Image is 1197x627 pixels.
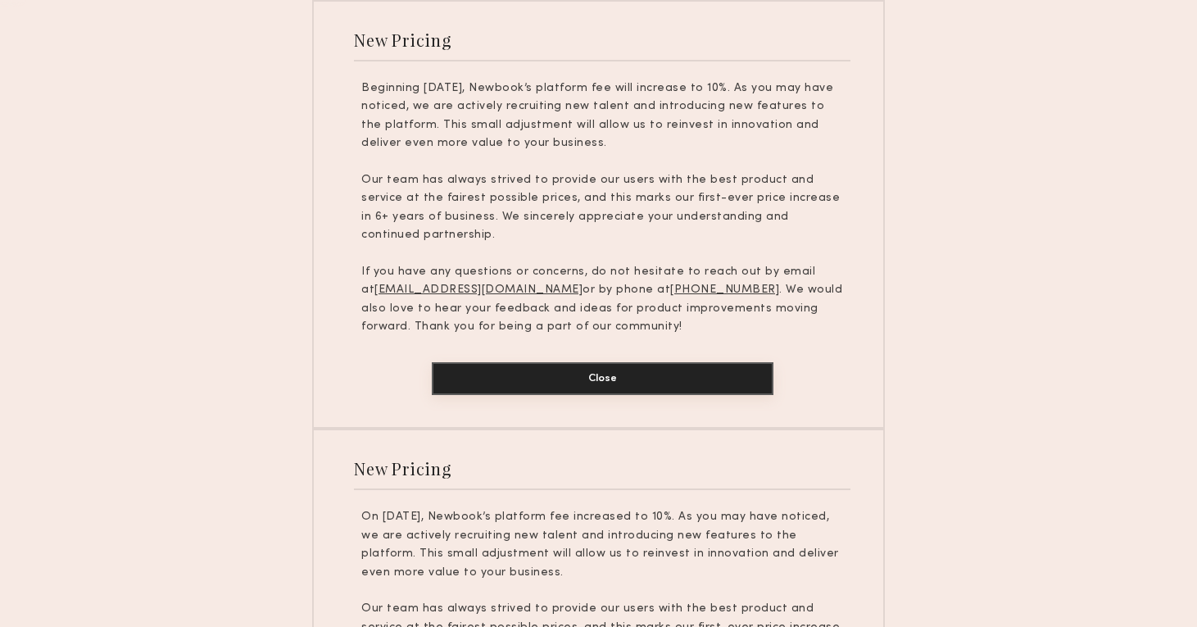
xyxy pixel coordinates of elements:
[361,80,843,153] p: Beginning [DATE], Newbook’s platform fee will increase to 10%. As you may have noticed, we are ac...
[361,171,843,245] p: Our team has always strived to provide our users with the best product and service at the fairest...
[361,263,843,337] p: If you have any questions or concerns, do not hesitate to reach out by email at or by phone at . ...
[354,29,451,51] div: New Pricing
[374,284,583,295] u: [EMAIL_ADDRESS][DOMAIN_NAME]
[361,508,843,582] p: On [DATE], Newbook’s platform fee increased to 10%. As you may have noticed, we are actively recr...
[354,457,451,479] div: New Pricing
[432,362,773,395] button: Close
[670,284,779,295] u: [PHONE_NUMBER]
